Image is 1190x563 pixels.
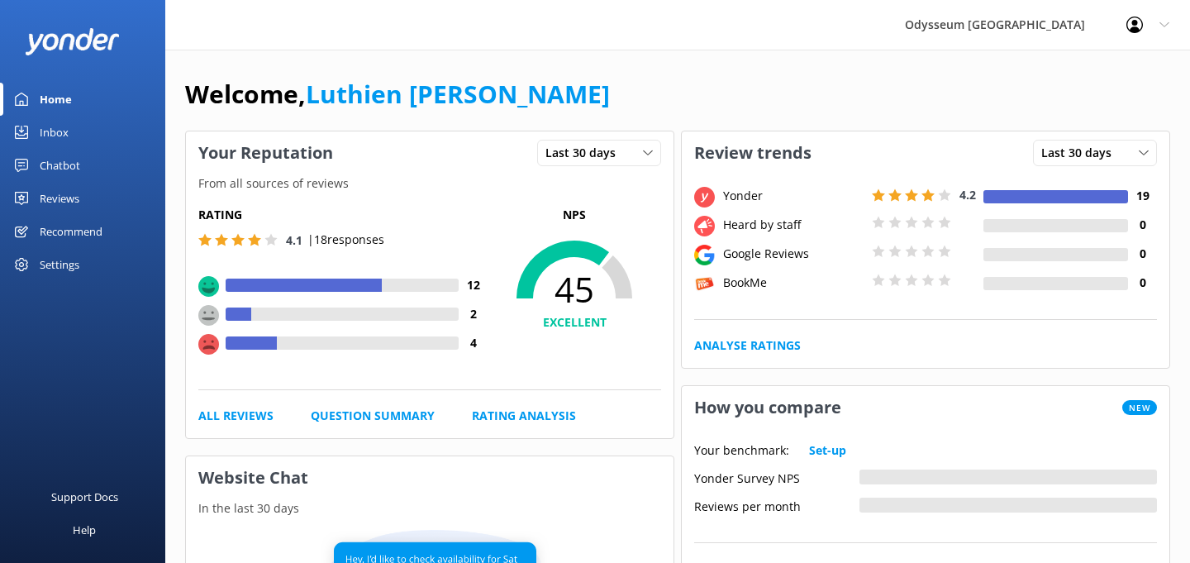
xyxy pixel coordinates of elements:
[694,470,859,484] div: Yonder Survey NPS
[73,513,96,546] div: Help
[694,498,859,513] div: Reviews per month
[719,216,868,234] div: Heard by staff
[694,336,801,355] a: Analyse Ratings
[40,182,79,215] div: Reviews
[40,83,72,116] div: Home
[809,441,846,460] a: Set-up
[1128,245,1157,263] h4: 0
[198,206,488,224] h5: Rating
[459,334,488,352] h4: 4
[186,131,345,174] h3: Your Reputation
[311,407,435,425] a: Question Summary
[719,187,868,205] div: Yonder
[25,28,120,55] img: yonder-white-logo.png
[545,144,626,162] span: Last 30 days
[40,248,79,281] div: Settings
[1128,216,1157,234] h4: 0
[1128,187,1157,205] h4: 19
[488,269,661,310] span: 45
[40,215,102,248] div: Recommend
[719,245,868,263] div: Google Reviews
[682,386,854,429] h3: How you compare
[1041,144,1121,162] span: Last 30 days
[186,456,674,499] h3: Website Chat
[459,276,488,294] h4: 12
[198,407,274,425] a: All Reviews
[459,305,488,323] h4: 2
[185,74,610,114] h1: Welcome,
[40,116,69,149] div: Inbox
[40,149,80,182] div: Chatbot
[694,441,789,460] p: Your benchmark:
[306,77,610,111] a: Luthien [PERSON_NAME]
[472,407,576,425] a: Rating Analysis
[1128,274,1157,292] h4: 0
[959,187,976,203] span: 4.2
[51,480,118,513] div: Support Docs
[307,231,384,249] p: | 18 responses
[286,232,302,248] span: 4.1
[488,313,661,332] h4: EXCELLENT
[719,274,868,292] div: BookMe
[1122,400,1157,415] span: New
[186,174,674,193] p: From all sources of reviews
[186,499,674,518] p: In the last 30 days
[682,131,824,174] h3: Review trends
[488,206,661,224] p: NPS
